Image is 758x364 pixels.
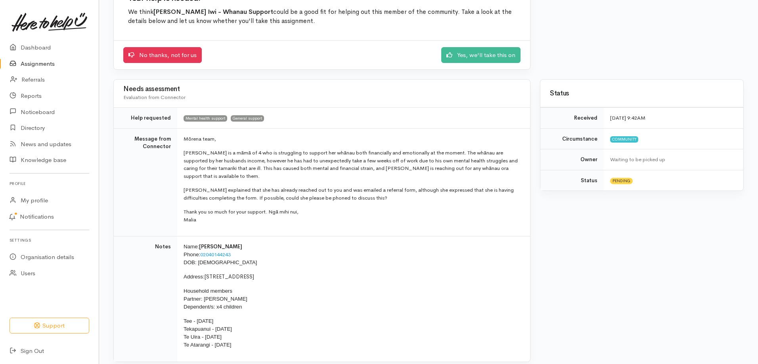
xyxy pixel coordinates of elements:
[114,108,177,129] td: Help requested
[610,156,734,164] div: Waiting to be picked up
[540,108,604,129] td: Received
[10,235,89,246] h6: Settings
[199,243,242,250] span: [PERSON_NAME]
[114,128,177,236] td: Message from Connector
[184,135,521,143] p: Mōrena team,
[184,259,257,265] span: DOB: [DEMOGRAPHIC_DATA]
[610,114,645,121] time: [DATE] 9:42AM
[184,208,521,223] p: Thank you so much for your support. Ngā mihi nui, Malia
[184,274,205,280] span: Address:
[441,47,521,63] a: Yes, we'll take this on
[200,251,231,258] a: 02040144243
[184,149,521,180] p: [PERSON_NAME] is a māmā of 4 who is struggling to support her whānau both financially and emotion...
[184,288,247,310] span: Household members Partner: [PERSON_NAME] Dependent/s: x4 children
[114,236,177,362] td: Notes
[184,186,521,202] p: [PERSON_NAME] explained that she has already reached out to you and was emailed a referral form, ...
[540,170,604,191] td: Status
[184,244,199,250] span: Name:
[540,149,604,170] td: Owner
[184,318,232,348] span: Tee - [DATE] Tekapuanui - [DATE] Te Uira - [DATE] Te Atarangi - [DATE]
[550,90,734,97] h3: Status
[10,178,89,189] h6: Profile
[610,178,633,184] span: Pending
[10,318,89,334] button: Support
[610,136,638,143] span: Community
[540,128,604,149] td: Circumstance
[123,47,202,63] a: No thanks, not for us
[184,115,227,122] span: Mental health support
[123,94,186,101] span: Evaluation from Connector
[123,86,521,93] h3: Needs assessment
[205,273,254,280] span: [STREET_ADDRESS]
[128,8,516,26] p: We think could be a good fit for helping out this member of the community. Take a look at the det...
[231,115,264,122] span: General support
[153,8,273,16] b: [PERSON_NAME] Iwi - Whanau Support
[184,252,200,257] span: Phone:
